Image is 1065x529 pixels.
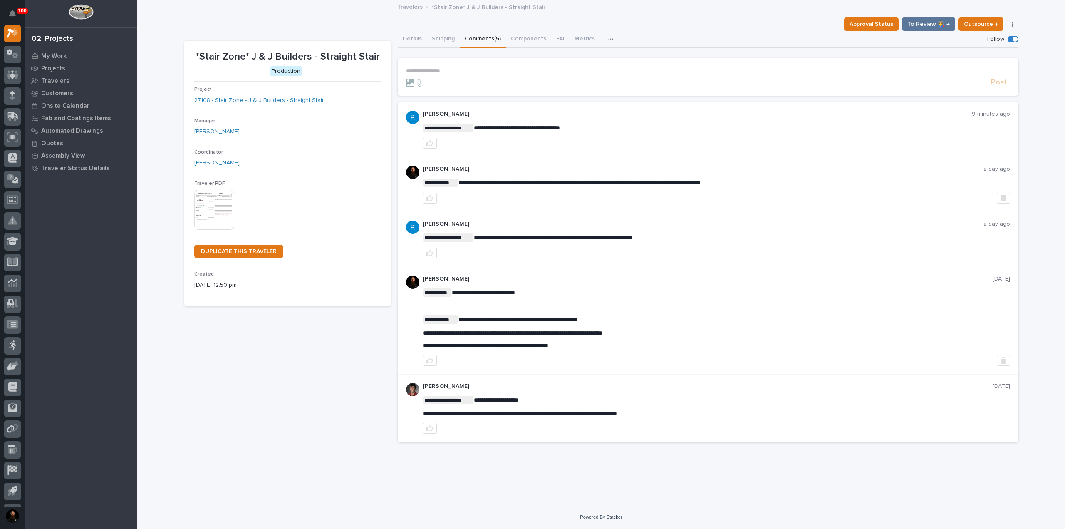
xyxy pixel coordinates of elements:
p: [PERSON_NAME] [423,166,983,173]
a: My Work [25,50,137,62]
button: like this post [423,248,437,258]
p: [DATE] 12:50 pm [194,281,381,290]
span: Coordinator [194,150,223,155]
a: DUPLICATE THIS TRAVELER [194,245,283,258]
button: Comments (5) [460,31,506,48]
button: like this post [423,138,437,149]
span: DUPLICATE THIS TRAVELER [201,248,277,254]
button: like this post [423,423,437,434]
a: Onsite Calendar [25,99,137,112]
button: Notifications [4,5,21,22]
img: ROij9lOReuV7WqYxWfnW [406,383,419,396]
span: Created [194,272,214,277]
img: ACg8ocJzREKTsG2KK4bFBgITIeWKBuirZsrmGEaft0VLTV-nABbOCg=s96-c [406,221,419,234]
img: zmKUmRVDQjmBLfnAs97p [406,166,419,179]
a: Powered By Stacker [580,514,622,519]
a: Traveler Status Details [25,162,137,174]
a: Travelers [25,75,137,87]
p: Automated Drawings [41,127,103,135]
span: To Review 👨‍🏭 → [907,19,950,29]
a: Fab and Coatings Items [25,112,137,124]
button: FAI [551,31,570,48]
div: Notifications100 [10,10,21,23]
p: *Stair Zone* J & J Builders - Straight Stair [432,2,545,11]
div: 02. Projects [32,35,73,44]
img: zmKUmRVDQjmBLfnAs97p [406,276,419,289]
a: [PERSON_NAME] [194,127,240,136]
span: Post [991,78,1007,87]
a: Assembly View [25,149,137,162]
p: a day ago [983,166,1010,173]
p: [PERSON_NAME] [423,221,983,228]
span: Traveler PDF [194,181,225,186]
button: Post [988,78,1010,87]
a: Projects [25,62,137,75]
p: Projects [41,65,65,72]
button: Delete post [997,355,1010,366]
div: Production [270,66,302,77]
p: Follow [987,36,1004,43]
button: Shipping [427,31,460,48]
span: Approval Status [850,19,893,29]
a: Travelers [397,2,423,11]
button: Components [506,31,551,48]
button: like this post [423,193,437,204]
p: Quotes [41,140,63,147]
a: Customers [25,87,137,99]
img: Workspace Logo [69,4,93,20]
img: ACg8ocJzREKTsG2KK4bFBgITIeWKBuirZsrmGEaft0VLTV-nABbOCg=s96-c [406,111,419,124]
p: [PERSON_NAME] [423,276,993,283]
p: [PERSON_NAME] [423,111,972,118]
p: Fab and Coatings Items [41,115,111,122]
span: Project [194,87,212,92]
p: a day ago [983,221,1010,228]
span: Manager [194,119,215,124]
button: To Review 👨‍🏭 → [902,17,955,31]
button: Details [398,31,427,48]
p: Traveler Status Details [41,165,110,172]
a: [PERSON_NAME] [194,159,240,167]
a: Quotes [25,137,137,149]
button: Outsource ↑ [958,17,1003,31]
p: [PERSON_NAME] [423,383,993,390]
p: [DATE] [993,383,1010,390]
button: users-avatar [4,507,21,525]
p: My Work [41,52,67,60]
p: Assembly View [41,152,85,160]
button: Delete post [997,193,1010,204]
button: Approval Status [844,17,899,31]
p: [DATE] [993,276,1010,283]
span: Outsource ↑ [964,19,998,29]
p: *Stair Zone* J & J Builders - Straight Stair [194,51,381,63]
a: 27108 - Stair Zone - J & J Builders - Straight Stair [194,96,324,105]
p: Travelers [41,77,69,85]
p: Customers [41,90,73,97]
p: Onsite Calendar [41,102,89,110]
a: Automated Drawings [25,124,137,137]
p: 100 [18,8,27,14]
button: Metrics [570,31,600,48]
button: like this post [423,355,437,366]
p: 9 minutes ago [972,111,1010,118]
